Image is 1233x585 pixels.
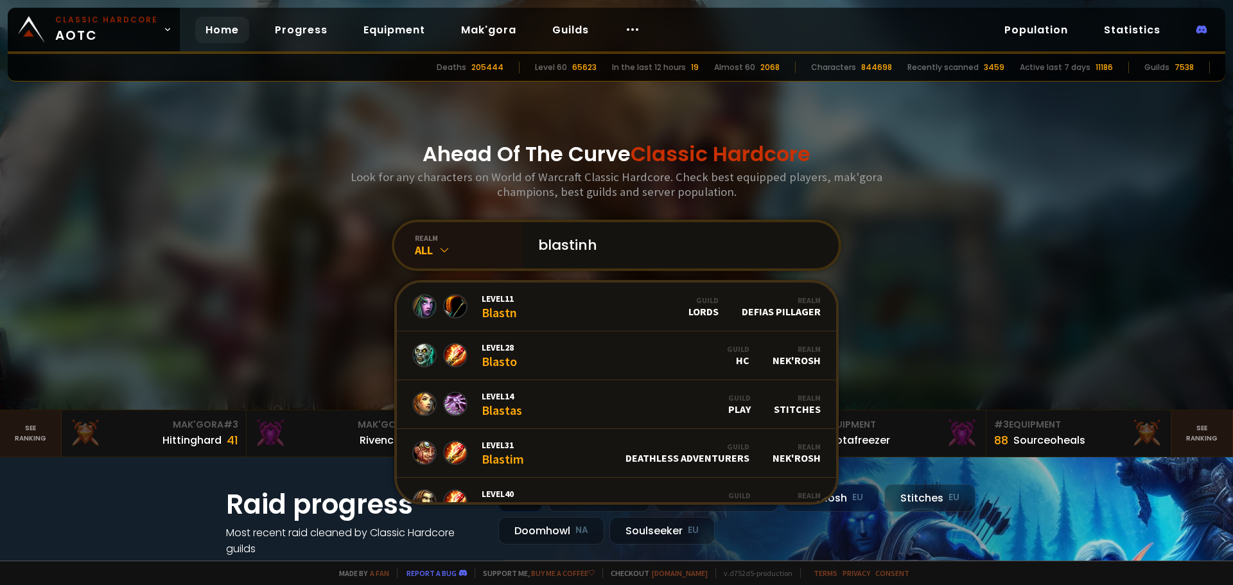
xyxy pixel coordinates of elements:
small: EU [688,524,699,537]
div: Stitches [774,491,821,513]
div: Sourceoheals [1013,432,1085,448]
div: Realm [773,344,821,354]
input: Search a character... [530,222,823,268]
div: Realm [742,295,821,305]
div: Hittinghard [162,432,222,448]
small: EU [852,491,863,504]
div: Characters [811,62,856,73]
a: Terms [814,568,837,578]
div: Blastas [482,390,522,418]
div: Blastie [482,488,520,516]
a: [DOMAIN_NAME] [652,568,708,578]
a: See all progress [226,557,310,572]
a: Level11BlastnGuildLordsRealmDefias Pillager [397,283,836,331]
a: Level40BlastieGuildMan I Love FridaysRealmStitches [397,478,836,527]
small: EU [949,491,959,504]
h1: Raid progress [226,484,483,525]
div: Guild [728,393,751,403]
div: Realm [774,491,821,500]
span: # 3 [994,418,1009,431]
div: Guild [660,491,751,500]
span: Level 14 [482,390,522,402]
span: Classic Hardcore [631,139,810,168]
div: Active last 7 days [1020,62,1090,73]
a: Seeranking [1171,410,1233,457]
div: Stitches [774,393,821,415]
a: Equipment [353,17,435,43]
a: Report a bug [407,568,457,578]
small: Classic Hardcore [55,14,158,26]
div: Nek'Rosh [773,442,821,464]
div: Deathless Adventurers [625,442,749,464]
a: Mak'gora [451,17,527,43]
div: Stitches [884,484,975,512]
div: All [415,243,523,258]
div: 88 [994,432,1008,449]
div: Guild [688,295,719,305]
div: Recently scanned [907,62,979,73]
div: Realm [773,442,821,451]
a: Consent [875,568,909,578]
div: Guild [625,442,749,451]
div: HC [727,344,749,367]
a: Level31BlastimGuildDeathless AdventurersRealmNek'Rosh [397,429,836,478]
a: Statistics [1094,17,1171,43]
div: Man I Love Fridays [660,491,751,513]
a: Privacy [843,568,870,578]
div: 2068 [760,62,780,73]
div: Equipment [994,418,1163,432]
div: Nek'Rosh [783,484,879,512]
h3: Look for any characters on World of Warcraft Classic Hardcore. Check best equipped players, mak'g... [345,170,888,199]
div: Mak'Gora [254,418,423,432]
span: Level 28 [482,342,517,353]
div: Rivench [360,432,400,448]
div: 11186 [1096,62,1113,73]
span: Level 11 [482,293,517,304]
span: Level 40 [482,488,520,500]
span: Checkout [602,568,708,578]
div: Lords [688,295,719,318]
a: #3Equipment88Sourceoheals [986,410,1171,457]
h1: Ahead Of The Curve [423,139,810,170]
div: Nek'Rosh [773,344,821,367]
span: Made by [331,568,389,578]
div: Realm [774,393,821,403]
div: realm [415,233,523,243]
div: Level 60 [535,62,567,73]
div: In the last 12 hours [612,62,686,73]
div: Equipment [809,418,978,432]
div: Deaths [437,62,466,73]
div: Blastim [482,439,524,467]
a: #2Equipment88Notafreezer [801,410,986,457]
div: Doomhowl [498,517,604,545]
a: Mak'Gora#2Rivench100 [247,410,432,457]
span: # 3 [223,418,238,431]
div: 65623 [572,62,597,73]
span: v. d752d5 - production [715,568,792,578]
a: Guilds [542,17,599,43]
div: 19 [691,62,699,73]
span: Support me, [475,568,595,578]
div: Notafreezer [828,432,890,448]
div: Play [728,393,751,415]
a: Level14BlastasGuildPlayRealmStitches [397,380,836,429]
a: Population [994,17,1078,43]
a: Progress [265,17,338,43]
h4: Most recent raid cleaned by Classic Hardcore guilds [226,525,483,557]
span: Level 31 [482,439,524,451]
div: Blastn [482,293,517,320]
div: Defias Pillager [742,295,821,318]
div: 205444 [471,62,503,73]
a: Buy me a coffee [531,568,595,578]
div: Soulseeker [609,517,715,545]
a: Mak'Gora#3Hittinghard41 [62,410,247,457]
a: a fan [370,568,389,578]
a: Home [195,17,249,43]
div: Guilds [1144,62,1169,73]
div: 41 [227,432,238,449]
div: Almost 60 [714,62,755,73]
div: 844698 [861,62,892,73]
div: Blasto [482,342,517,369]
span: AOTC [55,14,158,45]
a: Classic HardcoreAOTC [8,8,180,51]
